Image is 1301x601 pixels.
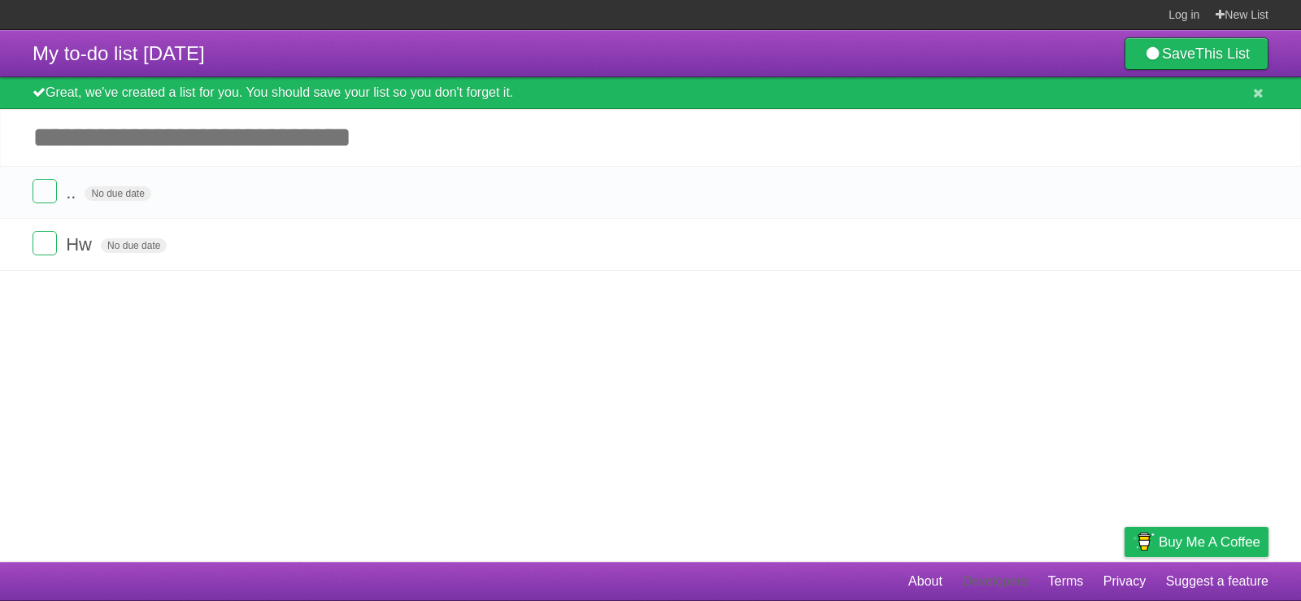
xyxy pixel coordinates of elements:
[33,42,205,64] span: My to-do list [DATE]
[1133,528,1155,555] img: Buy me a coffee
[1125,37,1268,70] a: SaveThis List
[962,566,1028,597] a: Developers
[66,182,80,203] span: ..
[33,179,57,203] label: Done
[1125,527,1268,557] a: Buy me a coffee
[1159,528,1260,556] span: Buy me a coffee
[33,231,57,255] label: Done
[1195,46,1250,62] b: This List
[1048,566,1084,597] a: Terms
[1166,566,1268,597] a: Suggest a feature
[66,234,96,255] span: Hw
[1103,566,1146,597] a: Privacy
[85,186,150,201] span: No due date
[101,238,167,253] span: No due date
[908,566,942,597] a: About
